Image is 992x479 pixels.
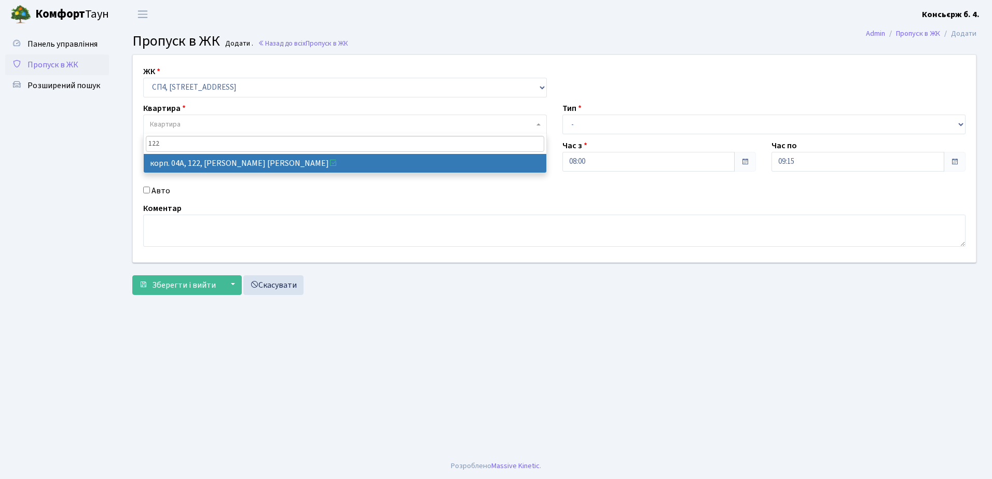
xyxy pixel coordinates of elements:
[940,28,976,39] li: Додати
[850,23,992,45] nav: breadcrumb
[562,139,587,152] label: Час з
[150,119,181,130] span: Квартира
[144,154,546,173] li: корп. 04А, 122, [PERSON_NAME] [PERSON_NAME]
[143,202,182,215] label: Коментар
[27,59,78,71] span: Пропуск в ЖК
[152,279,216,291] span: Зберегти і вийти
[451,460,541,472] div: Розроблено .
[5,34,109,54] a: Панель управління
[922,8,980,21] a: Консьєрж б. 4.
[10,4,31,25] img: logo.png
[562,102,582,115] label: Тип
[130,6,156,23] button: Переключити навігацію
[27,38,98,50] span: Панель управління
[143,65,160,78] label: ЖК
[306,38,348,48] span: Пропуск в ЖК
[491,460,540,471] a: Massive Kinetic
[223,39,253,48] small: Додати .
[243,275,304,295] a: Скасувати
[922,9,980,20] b: Консьєрж б. 4.
[35,6,85,22] b: Комфорт
[132,31,220,51] span: Пропуск в ЖК
[5,54,109,75] a: Пропуск в ЖК
[5,75,109,96] a: Розширений пошук
[143,102,186,115] label: Квартира
[132,275,223,295] button: Зберегти і вийти
[866,28,885,39] a: Admin
[151,185,170,197] label: Авто
[771,139,797,152] label: Час по
[258,38,348,48] a: Назад до всіхПропуск в ЖК
[35,6,109,23] span: Таун
[27,80,100,91] span: Розширений пошук
[896,28,940,39] a: Пропуск в ЖК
